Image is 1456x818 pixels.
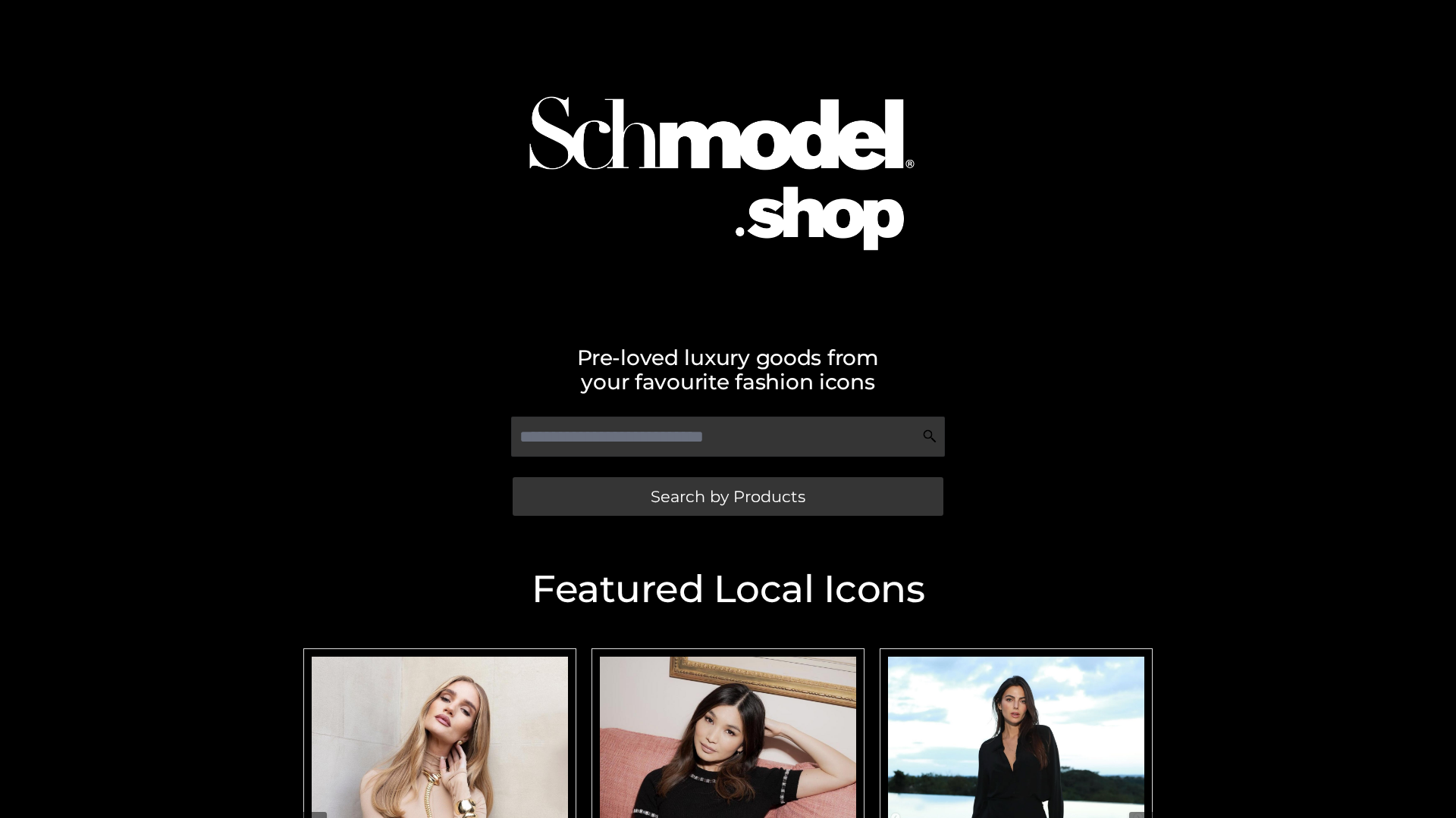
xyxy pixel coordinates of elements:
h2: Featured Local Icons​ [296,570,1160,608]
img: Search Icon [922,429,937,444]
a: Search by Products [513,477,943,516]
h2: Pre-loved luxury goods from your favourite fashion icons [296,345,1160,394]
span: Search by Products [651,489,805,504]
